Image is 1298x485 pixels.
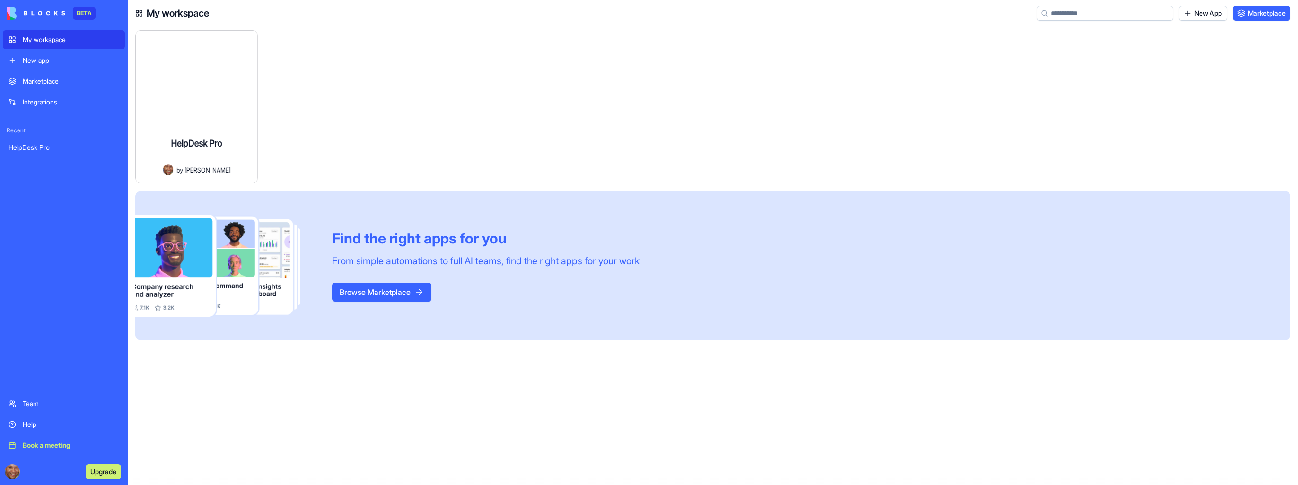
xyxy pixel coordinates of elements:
[3,72,125,91] a: Marketplace
[332,287,431,297] a: Browse Marketplace
[7,7,96,20] a: BETA
[1233,6,1290,21] a: Marketplace
[147,7,209,20] h4: My workspace
[332,230,640,247] div: Find the right apps for you
[3,51,125,70] a: New app
[23,77,119,86] div: Marketplace
[135,30,273,183] a: HelpDesk ProAvatarby[PERSON_NAME]
[23,420,119,429] div: Help
[171,137,222,150] h4: HelpDesk Pro
[23,35,119,44] div: My workspace
[86,464,121,479] button: Upgrade
[3,93,125,112] a: Integrations
[73,7,96,20] div: BETA
[3,127,125,134] span: Recent
[7,7,65,20] img: logo
[3,415,125,434] a: Help
[9,143,119,152] div: HelpDesk Pro
[5,464,20,479] img: ACg8ocIZEzUrp9wXZBoQ3RDlVdg07_LHoRQQfqqb4hJ5Ez3X8OGoYNtF=s96-c
[86,467,121,476] a: Upgrade
[176,165,183,175] span: by
[1179,6,1227,21] a: New App
[163,164,173,175] img: Avatar
[23,399,119,408] div: Team
[3,138,125,157] a: HelpDesk Pro
[332,254,640,268] div: From simple automations to full AI teams, find the right apps for your work
[332,283,431,302] button: Browse Marketplace
[3,394,125,413] a: Team
[23,97,119,107] div: Integrations
[23,441,119,450] div: Book a meeting
[3,30,125,49] a: My workspace
[3,436,125,455] a: Book a meeting
[184,165,230,175] span: [PERSON_NAME]
[23,56,119,65] div: New app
